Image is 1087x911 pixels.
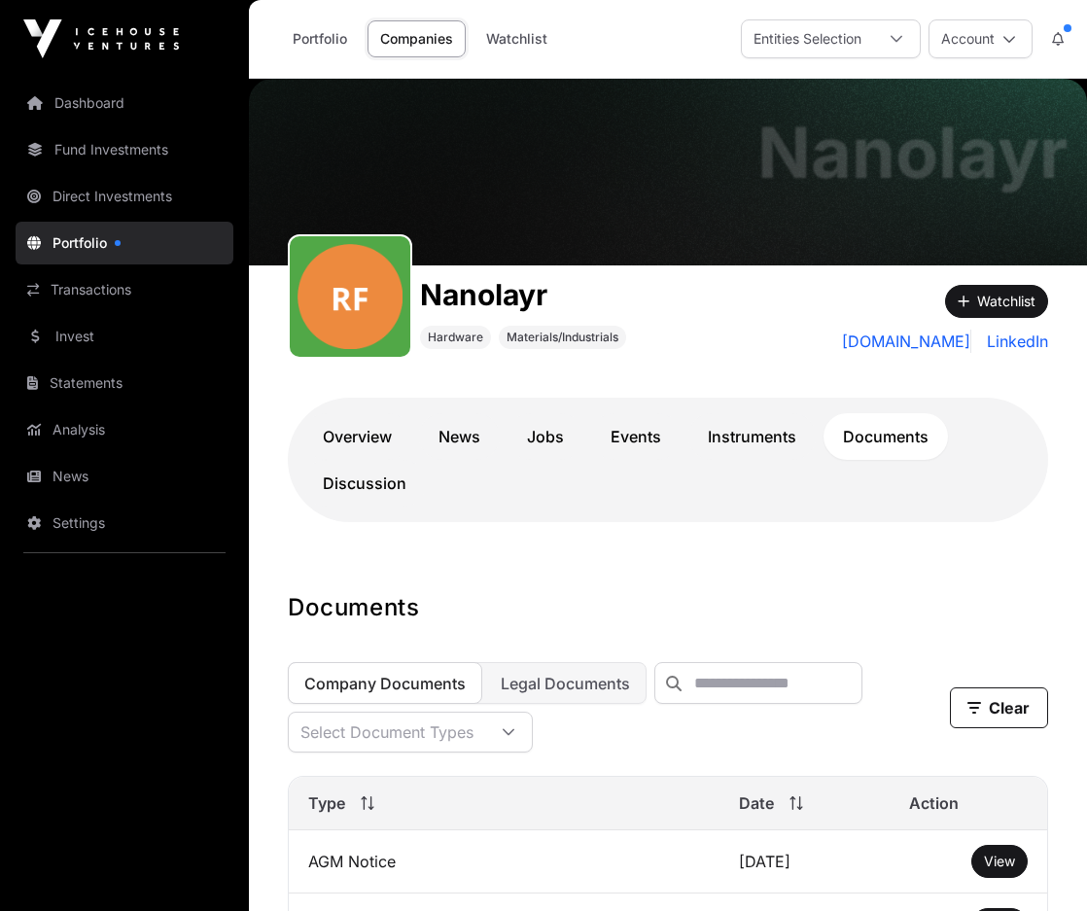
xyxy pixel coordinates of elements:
a: Invest [16,315,233,358]
a: Events [591,413,681,460]
td: AGM Notice [289,830,719,893]
button: Account [929,19,1033,58]
td: [DATE] [719,830,890,893]
a: Documents [824,413,948,460]
h1: Documents [288,592,1048,623]
a: Direct Investments [16,175,233,218]
button: Clear [950,687,1048,728]
a: LinkedIn [979,330,1048,353]
a: Instruments [688,413,816,460]
a: Portfolio [280,20,360,57]
span: Hardware [428,330,483,345]
button: Company Documents [288,662,482,704]
a: Settings [16,502,233,544]
a: Companies [368,20,466,57]
button: View [971,845,1028,878]
a: Fund Investments [16,128,233,171]
span: Type [308,791,345,815]
a: Statements [16,362,233,404]
h1: Nanolayr [420,277,626,312]
a: Analysis [16,408,233,451]
a: Jobs [508,413,583,460]
img: Nanolayr [249,79,1087,265]
h1: Nanolayr [757,118,1068,188]
button: Watchlist [945,285,1048,318]
a: News [16,455,233,498]
img: Icehouse Ventures Logo [23,19,179,58]
span: View [984,853,1015,869]
iframe: Chat Widget [990,818,1087,911]
span: Date [739,791,774,815]
a: Discussion [303,460,426,507]
span: Legal Documents [501,674,630,693]
a: Portfolio [16,222,233,264]
a: Watchlist [473,20,560,57]
a: Overview [303,413,411,460]
img: revolution-fibres208.png [298,244,403,349]
a: View [984,852,1015,871]
span: Materials/Industrials [507,330,618,345]
span: Action [909,791,959,815]
button: Legal Documents [484,662,647,704]
div: Entities Selection [742,20,873,57]
div: Select Document Types [289,713,485,752]
a: Dashboard [16,82,233,124]
nav: Tabs [303,413,1033,507]
a: [DOMAIN_NAME] [842,330,971,353]
a: News [419,413,500,460]
span: Company Documents [304,674,466,693]
a: Transactions [16,268,233,311]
